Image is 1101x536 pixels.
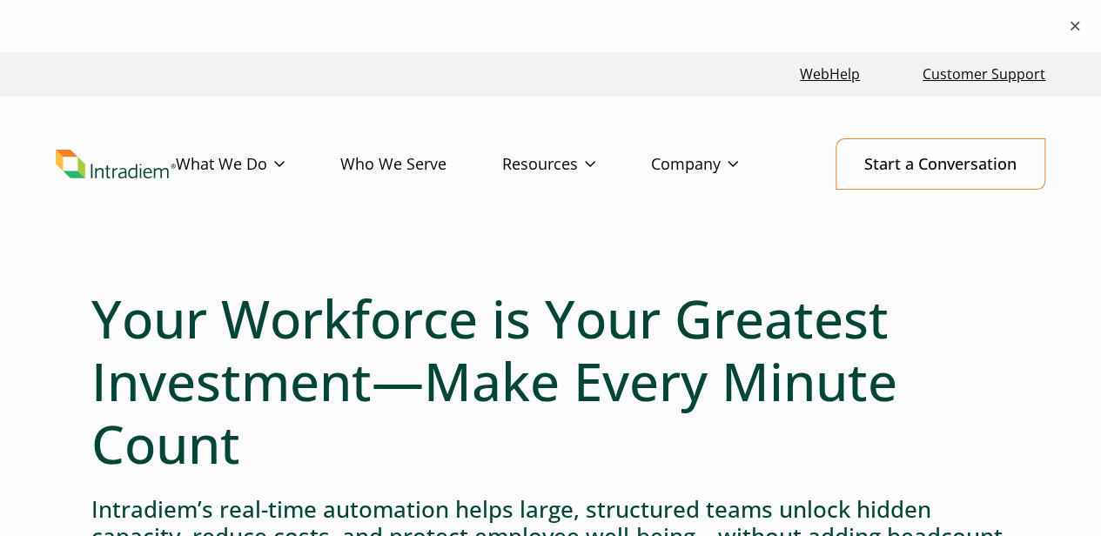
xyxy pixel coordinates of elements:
[56,150,176,179] img: Intradiem
[793,56,867,93] a: Link opens in a new window
[56,150,176,179] a: Link to homepage of Intradiem
[91,287,1010,475] h1: Your Workforce is Your Greatest Investment—Make Every Minute Count
[340,139,502,190] a: Who We Serve
[176,139,340,190] a: What We Do
[1064,16,1085,37] button: ×
[916,56,1052,93] a: Customer Support
[836,138,1045,190] a: Start a Conversation
[502,139,651,190] a: Resources
[651,139,794,190] a: Company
